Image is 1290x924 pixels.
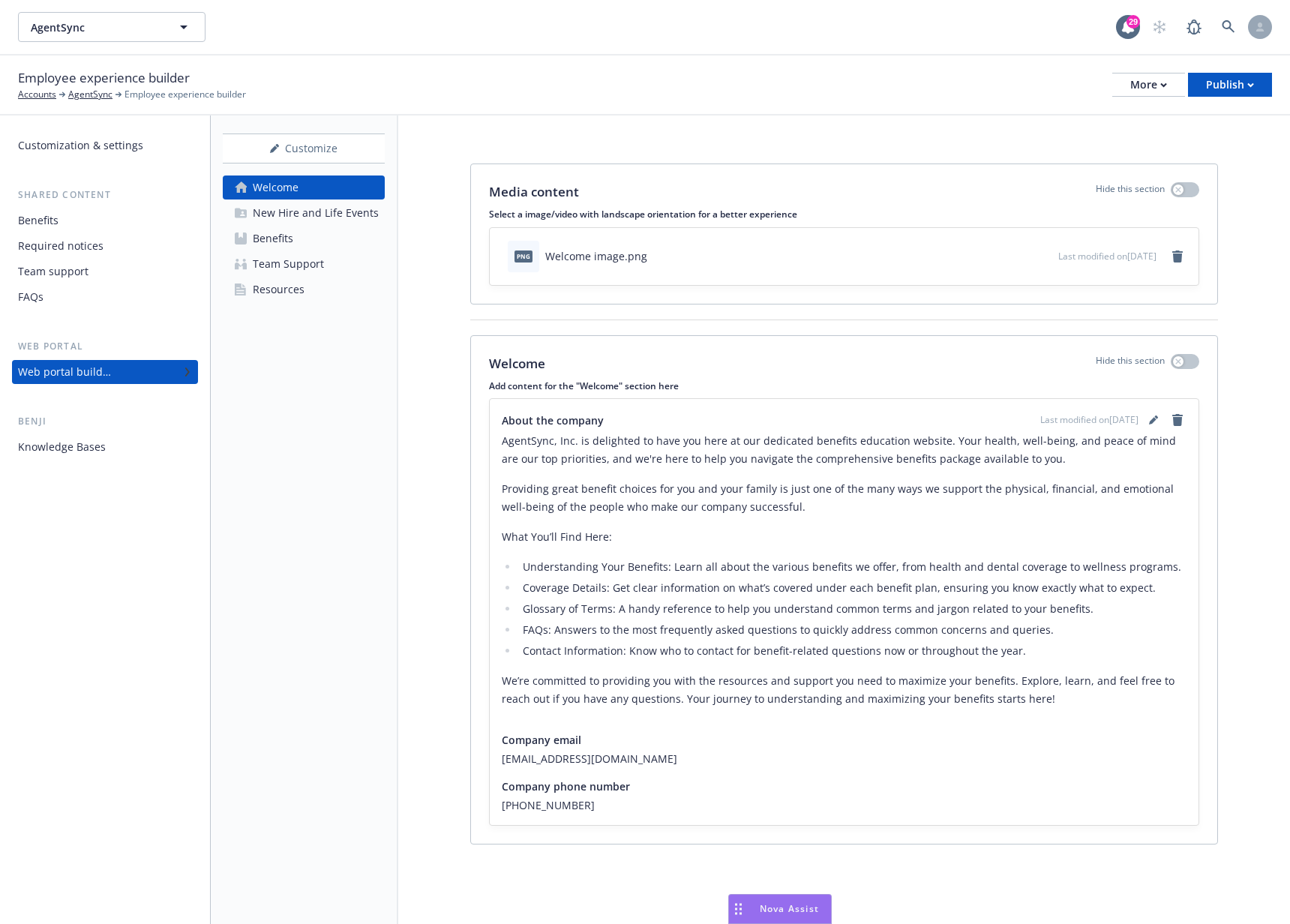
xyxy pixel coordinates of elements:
button: preview file [1039,248,1052,264]
a: Required notices [12,234,198,258]
span: [PHONE_NUMBER] [502,797,1186,813]
p: Media content [489,182,579,202]
li: FAQs: Answers to the most frequently asked questions to quickly address common concerns and queries. [518,621,1186,639]
div: Required notices [18,234,103,258]
a: Knowledge Bases [12,435,198,459]
p: Providing great benefit choices for you and your family is just one of the many ways we support t... [502,480,1186,516]
button: download file [1015,248,1027,264]
a: Benefits [12,208,198,232]
li: Contact Information: Know who to contact for benefit-related questions now or throughout the year. [518,642,1186,660]
a: Start snowing [1144,12,1174,42]
p: Hide this section [1096,182,1165,202]
li: Glossary of Terms: A handy reference to help you understand common terms and jargon related to yo... [518,600,1186,618]
div: Benefits [18,208,58,232]
a: remove [1168,411,1186,429]
div: Team support [18,259,88,283]
div: Shared content [12,187,198,202]
span: Nova Assist [760,902,819,915]
p: We’re committed to providing you with the resources and support you need to maximize your benefit... [502,672,1186,708]
a: New Hire and Life Events [223,201,385,225]
div: Customization & settings [18,133,143,157]
button: More [1112,73,1185,97]
button: AgentSync [18,12,205,42]
p: AgentSync, Inc. is delighted to have you here at our dedicated benefits education website. Your h... [502,432,1186,468]
span: AgentSync [31,19,160,35]
div: Welcome image.png [545,248,647,264]
span: Company phone number [502,778,630,794]
div: Benji [12,414,198,429]
div: New Hire and Life Events [253,201,379,225]
p: Welcome [489,354,545,373]
div: Welcome [253,175,298,199]
a: Accounts [18,88,56,101]
span: png [514,250,532,262]
div: 29 [1126,15,1140,28]
div: Web portal [12,339,198,354]
a: editPencil [1144,411,1162,429]
button: Customize [223,133,385,163]
a: FAQs [12,285,198,309]
a: Search [1213,12,1243,42]
span: About the company [502,412,604,428]
p: What You’ll Find Here: [502,528,1186,546]
div: Web portal builder [18,360,111,384]
p: Add content for the "Welcome" section here [489,379,1199,392]
div: More [1130,73,1167,96]
p: Select a image/video with landscape orientation for a better experience [489,208,1199,220]
span: [EMAIL_ADDRESS][DOMAIN_NAME] [502,751,1186,766]
button: Publish [1188,73,1272,97]
a: Resources [223,277,385,301]
span: Company email [502,732,581,748]
div: Customize [223,134,385,163]
div: Resources [253,277,304,301]
span: Last modified on [DATE] [1040,413,1138,427]
a: AgentSync [68,88,112,101]
button: Nova Assist [728,894,832,924]
div: FAQs [18,285,43,309]
a: Welcome [223,175,385,199]
span: Employee experience builder [124,88,246,101]
div: Knowledge Bases [18,435,106,459]
a: Team support [12,259,198,283]
span: Last modified on [DATE] [1058,250,1156,262]
div: Publish [1206,73,1254,96]
a: Team Support [223,252,385,276]
span: Employee experience builder [18,68,190,88]
a: remove [1168,247,1186,265]
li: Coverage Details: Get clear information on what’s covered under each benefit plan, ensuring you k... [518,579,1186,597]
a: Web portal builder [12,360,198,384]
p: Hide this section [1096,354,1165,373]
li: Understanding Your Benefits: Learn all about the various benefits we offer, from health and denta... [518,558,1186,576]
div: Benefits [253,226,293,250]
div: Drag to move [729,895,748,923]
div: Team Support [253,252,324,276]
a: Customization & settings [12,133,198,157]
a: Report a Bug [1179,12,1209,42]
a: Benefits [223,226,385,250]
